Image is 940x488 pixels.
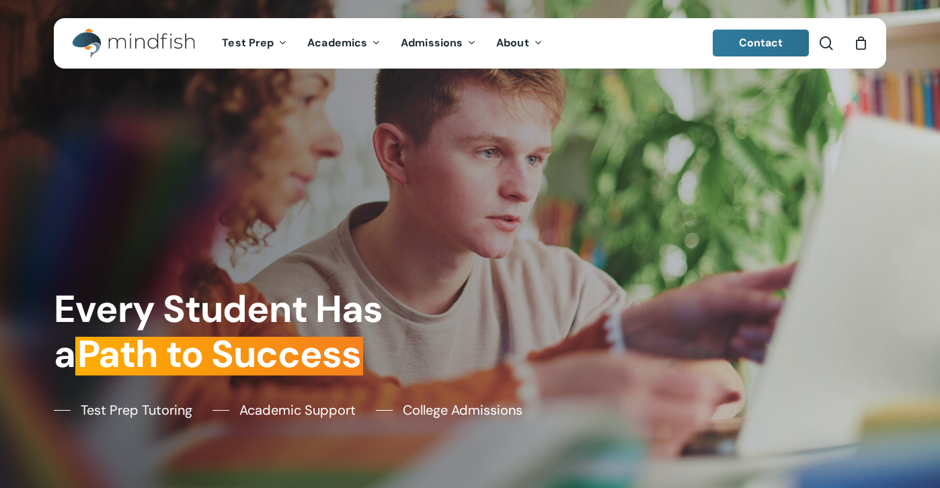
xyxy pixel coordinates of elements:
a: Test Prep Tutoring [54,400,192,420]
span: Test Prep [222,36,274,50]
span: Academic Support [239,400,356,420]
header: Main Menu [54,18,886,69]
nav: Main Menu [212,18,552,69]
a: Academics [297,38,391,49]
a: Test Prep [212,38,297,49]
span: Contact [739,36,783,50]
span: Admissions [401,36,463,50]
span: Academics [307,36,367,50]
span: College Admissions [403,400,522,420]
span: Test Prep Tutoring [81,400,192,420]
a: College Admissions [376,400,522,420]
a: Admissions [391,38,486,49]
h1: Every Student Has a [54,287,461,377]
em: Path to Success [75,330,363,378]
a: Contact [713,30,810,56]
span: About [496,36,529,50]
a: Cart [853,36,868,50]
a: About [486,38,553,49]
a: Academic Support [212,400,356,420]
